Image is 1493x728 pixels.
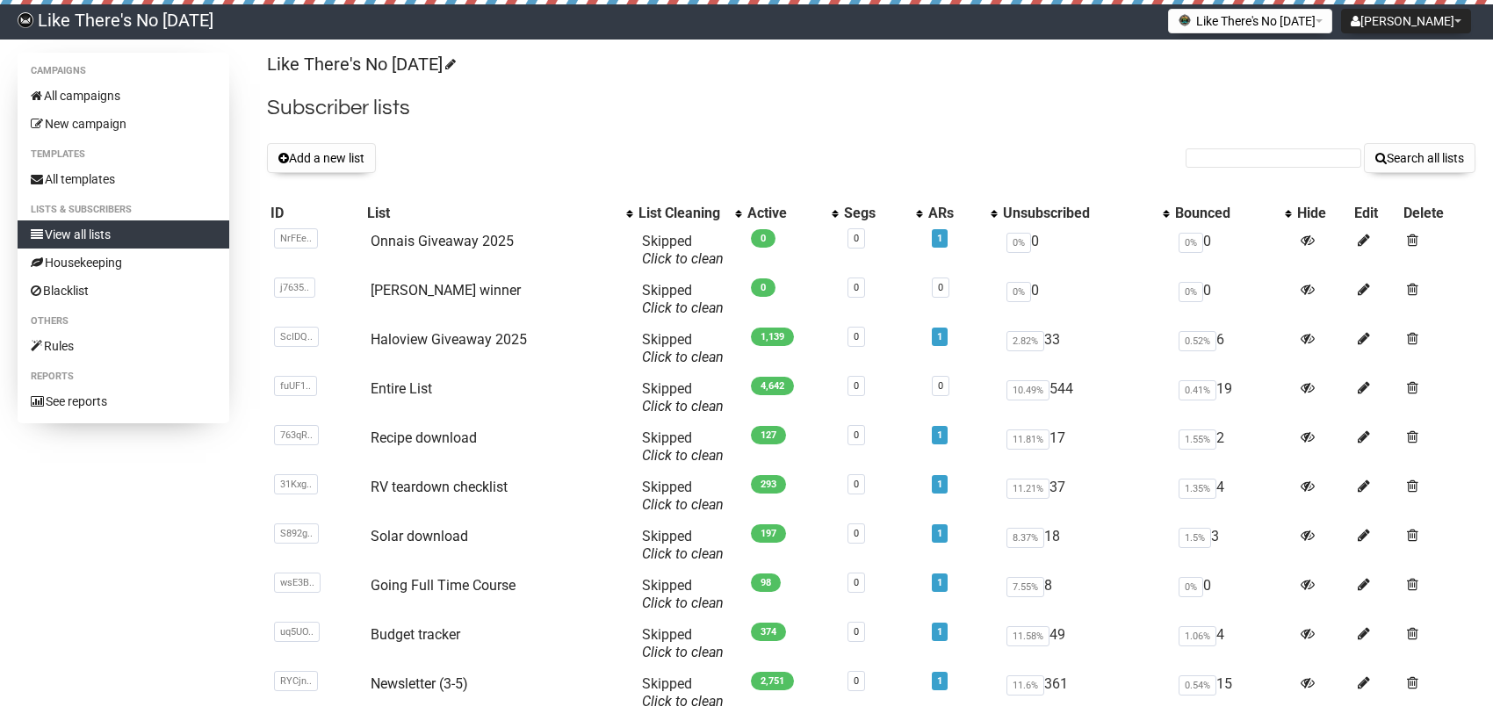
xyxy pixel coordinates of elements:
span: 2.82% [1006,331,1044,351]
div: Delete [1403,205,1472,222]
a: Click to clean [642,398,724,414]
th: ARs: No sort applied, activate to apply an ascending sort [925,201,999,226]
td: 37 [999,472,1172,521]
td: 0 [999,275,1172,324]
span: 31Kxg.. [274,474,318,494]
span: 0% [1006,233,1031,253]
a: Blacklist [18,277,229,305]
a: Click to clean [642,595,724,611]
td: 49 [999,619,1172,668]
div: Unsubscribed [1003,205,1154,222]
a: All templates [18,165,229,193]
span: 374 [751,623,786,641]
td: 17 [999,422,1172,472]
td: 0 [999,226,1172,275]
td: 2 [1172,422,1294,472]
a: Click to clean [642,447,724,464]
td: 6 [1172,324,1294,373]
a: Housekeeping [18,249,229,277]
th: ID: No sort applied, sorting is disabled [267,201,364,226]
a: 0 [854,626,859,638]
span: 0% [1179,282,1203,302]
span: 1.35% [1179,479,1216,499]
a: 0 [854,233,859,244]
span: 4,642 [751,377,794,395]
a: 1 [937,429,942,441]
th: Segs: No sort applied, activate to apply an ascending sort [840,201,925,226]
span: 11.81% [1006,429,1049,450]
span: Skipped [642,380,724,414]
div: Segs [844,205,907,222]
td: 3 [1172,521,1294,570]
span: 127 [751,426,786,444]
a: Click to clean [642,545,724,562]
span: 10.49% [1006,380,1049,400]
span: 11.58% [1006,626,1049,646]
a: New campaign [18,110,229,138]
td: 4 [1172,472,1294,521]
div: Active [747,205,823,222]
td: 33 [999,324,1172,373]
span: Skipped [642,479,724,513]
li: Campaigns [18,61,229,82]
span: Skipped [642,626,724,660]
li: Templates [18,144,229,165]
div: Bounced [1175,205,1276,222]
span: fuUF1.. [274,376,317,396]
th: Active: No sort applied, activate to apply an ascending sort [744,201,840,226]
span: 1,139 [751,328,794,346]
th: Bounced: No sort applied, activate to apply an ascending sort [1172,201,1294,226]
a: Click to clean [642,349,724,365]
button: Search all lists [1364,143,1475,173]
div: Hide [1297,205,1347,222]
a: Solar download [371,528,468,544]
a: 0 [854,331,859,342]
a: 0 [854,577,859,588]
img: 3bb7e7a1549464c9148d539ecd0c5592 [18,12,33,28]
a: [PERSON_NAME] winner [371,282,521,299]
a: Click to clean [642,250,724,267]
td: 4 [1172,619,1294,668]
img: 1.png [1178,13,1192,27]
div: List [367,205,617,222]
a: 1 [937,233,942,244]
a: Recipe download [371,429,477,446]
span: 11.21% [1006,479,1049,499]
li: Reports [18,366,229,387]
a: Onnais Giveaway 2025 [371,233,514,249]
td: 0 [1172,275,1294,324]
th: List Cleaning: No sort applied, activate to apply an ascending sort [635,201,744,226]
a: Haloview Giveaway 2025 [371,331,527,348]
a: 0 [938,380,943,392]
th: Unsubscribed: No sort applied, activate to apply an ascending sort [999,201,1172,226]
td: 15 [1172,668,1294,717]
a: All campaigns [18,82,229,110]
div: ARs [928,205,982,222]
span: Skipped [642,675,724,710]
a: 1 [937,331,942,342]
button: [PERSON_NAME] [1341,9,1471,33]
span: ScIDQ.. [274,327,319,347]
th: Delete: No sort applied, sorting is disabled [1400,201,1475,226]
span: 2,751 [751,672,794,690]
span: 1.5% [1179,528,1211,548]
li: Others [18,311,229,332]
th: List: No sort applied, activate to apply an ascending sort [364,201,635,226]
td: 0 [1172,226,1294,275]
span: wsE3B.. [274,573,321,593]
span: 0.52% [1179,331,1216,351]
div: Edit [1354,205,1396,222]
span: Skipped [642,331,724,365]
span: 7.55% [1006,577,1044,597]
a: Entire List [371,380,432,397]
span: 0 [751,229,775,248]
a: 0 [854,479,859,490]
span: 0% [1006,282,1031,302]
a: Budget tracker [371,626,460,643]
a: 1 [937,577,942,588]
a: RV teardown checklist [371,479,508,495]
td: 544 [999,373,1172,422]
td: 361 [999,668,1172,717]
a: See reports [18,387,229,415]
a: 1 [937,626,942,638]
